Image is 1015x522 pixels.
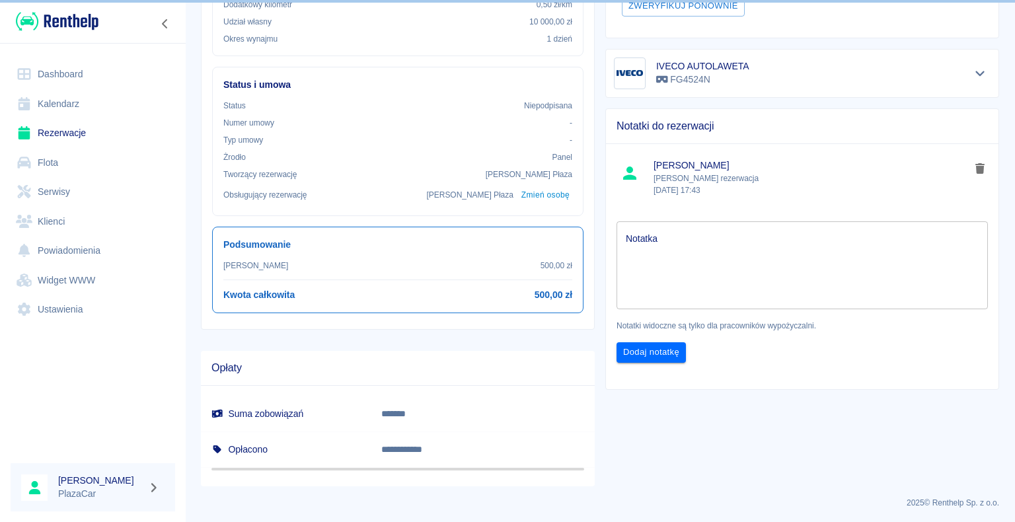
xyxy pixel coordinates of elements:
p: [PERSON_NAME] [223,260,288,272]
h6: Suma zobowiązań [211,407,360,420]
h6: Opłacono [211,443,360,456]
h6: IVECO AUTOLAWETA [656,59,749,73]
p: 10 000,00 zł [529,16,572,28]
button: Zmień osobę [519,186,572,205]
button: delete note [970,160,990,177]
a: Powiadomienia [11,236,175,266]
p: 500,00 zł [541,260,572,272]
p: Obsługujący rezerwację [223,189,307,201]
p: [PERSON_NAME] Płaza [486,168,572,180]
button: Pokaż szczegóły [969,64,991,83]
a: Serwisy [11,177,175,207]
a: Flota [11,148,175,178]
h6: Podsumowanie [223,238,572,252]
p: - [570,134,572,146]
p: [PERSON_NAME] Płaza [427,189,513,201]
span: [PERSON_NAME] [654,159,970,172]
a: Kalendarz [11,89,175,119]
button: Zwiń nawigację [155,15,175,32]
p: 2025 © Renthelp Sp. z o.o. [201,497,999,509]
img: Image [617,60,643,87]
p: Udział własny [223,16,272,28]
a: Dashboard [11,59,175,89]
p: Tworzący rezerwację [223,168,297,180]
span: Nadpłata: 0,00 zł [211,468,584,470]
h6: Kwota całkowita [223,288,295,302]
p: Niepodpisana [524,100,572,112]
p: Numer umowy [223,117,274,129]
p: Notatki widoczne są tylko dla pracowników wypożyczalni. [617,320,988,332]
p: Żrodło [223,151,246,163]
p: Okres wynajmu [223,33,278,45]
p: 1 dzień [547,33,572,45]
h6: Status i umowa [223,78,572,92]
p: Status [223,100,246,112]
a: Rezerwacje [11,118,175,148]
h6: [PERSON_NAME] [58,474,143,487]
p: - [570,117,572,129]
a: Klienci [11,207,175,237]
p: FG4524N [656,73,749,87]
img: Renthelp logo [16,11,98,32]
a: Widget WWW [11,266,175,295]
p: Typ umowy [223,134,263,146]
button: Dodaj notatkę [617,342,686,363]
p: PlazaCar [58,487,143,501]
h6: 500,00 zł [535,288,572,302]
a: Ustawienia [11,295,175,324]
p: Panel [552,151,573,163]
a: Renthelp logo [11,11,98,32]
span: Notatki do rezerwacji [617,120,988,133]
span: Opłaty [211,361,584,375]
p: [PERSON_NAME] rezerwacja [654,172,970,196]
p: [DATE] 17:43 [654,184,970,196]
